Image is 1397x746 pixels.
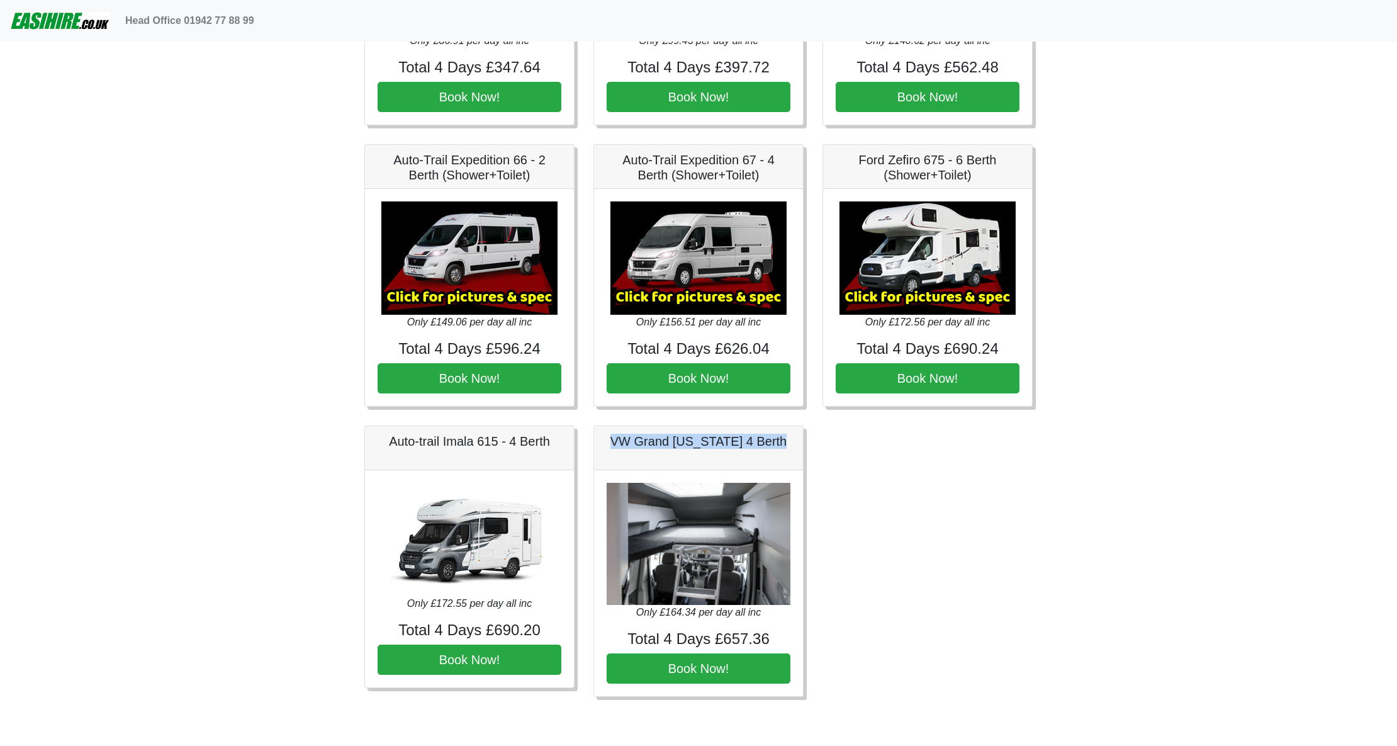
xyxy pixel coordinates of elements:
i: Only £164.34 per day all inc [636,607,761,618]
i: Only £172.55 per day all inc [407,598,532,609]
h4: Total 4 Days £596.24 [378,340,561,358]
img: Auto-Trail Expedition 66 - 2 Berth (Shower+Toilet) [381,201,558,315]
h5: Ford Zefiro 675 - 6 Berth (Shower+Toilet) [836,152,1019,183]
b: Head Office 01942 77 88 99 [125,15,254,26]
button: Book Now! [836,82,1019,112]
h4: Total 4 Days £397.72 [607,59,790,77]
h4: Total 4 Days £562.48 [836,59,1019,77]
button: Book Now! [378,645,561,675]
button: Book Now! [607,363,790,393]
button: Book Now! [607,82,790,112]
i: Only £156.51 per day all inc [636,317,761,327]
img: VW Grand California 4 Berth [607,483,790,606]
a: Head Office 01942 77 88 99 [120,8,259,33]
button: Book Now! [378,363,561,393]
h5: Auto-Trail Expedition 67 - 4 Berth (Shower+Toilet) [607,152,790,183]
button: Book Now! [607,653,790,684]
h4: Total 4 Days £690.20 [378,621,561,640]
h5: VW Grand [US_STATE] 4 Berth [607,434,790,449]
h5: Auto-Trail Expedition 66 - 2 Berth (Shower+Toilet) [378,152,561,183]
button: Book Now! [836,363,1019,393]
h4: Total 4 Days £657.36 [607,630,790,648]
i: Only £149.06 per day all inc [407,317,532,327]
h4: Total 4 Days £626.04 [607,340,790,358]
img: easihire_logo_small.png [10,8,110,33]
img: Ford Zefiro 675 - 6 Berth (Shower+Toilet) [839,201,1016,315]
button: Book Now! [378,82,561,112]
h4: Total 4 Days £690.24 [836,340,1019,358]
i: Only £172.56 per day all inc [865,317,990,327]
h5: Auto-trail Imala 615 - 4 Berth [378,434,561,449]
h4: Total 4 Days £347.64 [378,59,561,77]
img: Auto-Trail Expedition 67 - 4 Berth (Shower+Toilet) [610,201,787,315]
img: Auto-trail Imala 615 - 4 Berth [381,483,558,596]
